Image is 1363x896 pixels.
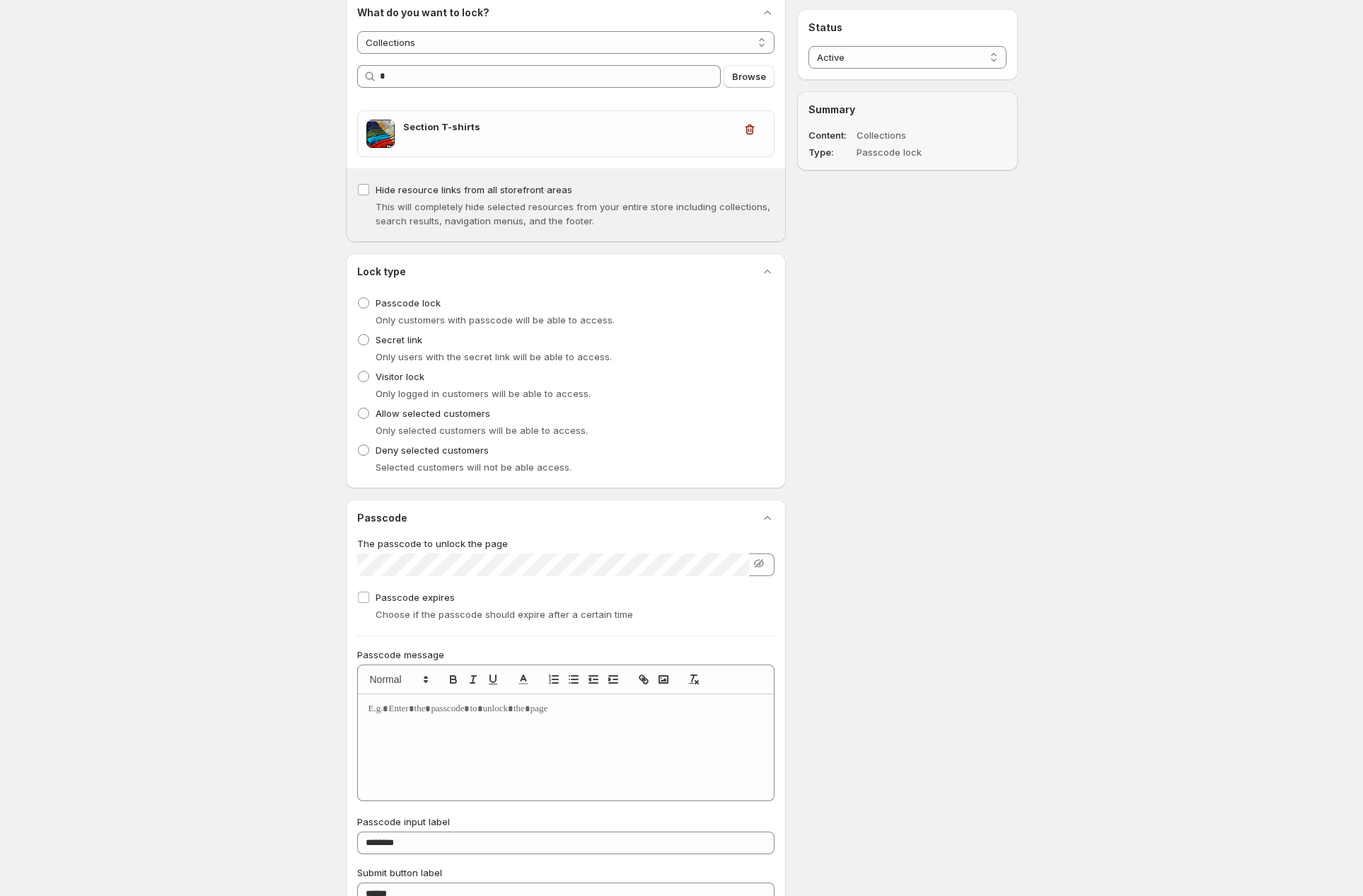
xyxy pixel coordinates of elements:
span: Only customers with passcode will be able to access. [376,314,615,326]
span: The passcode to unlock the page [357,538,508,549]
span: Visitor lock [376,371,424,382]
dd: Passcode lock [857,145,965,159]
span: This will completely hide selected resources from your entire store including collections, search... [376,201,770,226]
span: Only logged in customers will be able to access. [376,388,591,399]
span: Browse [732,69,766,84]
span: Deny selected customers [376,444,489,456]
span: Allow selected customers [376,408,490,419]
span: Passcode lock [376,297,441,309]
span: Only users with the secret link will be able to access. [376,351,612,362]
span: Passcode input label [357,816,450,827]
span: Only selected customers will be able to access. [376,425,588,436]
h2: Status [808,21,1006,35]
p: Passcode message [357,648,775,662]
span: Submit button label [357,867,442,878]
button: Browse [724,65,775,88]
span: Selected customers will not be able access. [376,461,572,473]
h2: Summary [808,103,1006,117]
h2: What do you want to lock? [357,6,489,20]
dd: Collections [857,128,965,142]
span: Choose if the passcode should expire after a certain time [376,609,633,620]
span: Hide resource links from all storefront areas [376,184,572,195]
dt: Content: [808,128,854,142]
h2: Lock type [357,265,406,279]
h2: Passcode [357,511,407,525]
span: Passcode expires [376,592,455,603]
dt: Type: [808,145,854,159]
h3: Section T-shirts [403,120,735,134]
span: Secret link [376,334,422,345]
